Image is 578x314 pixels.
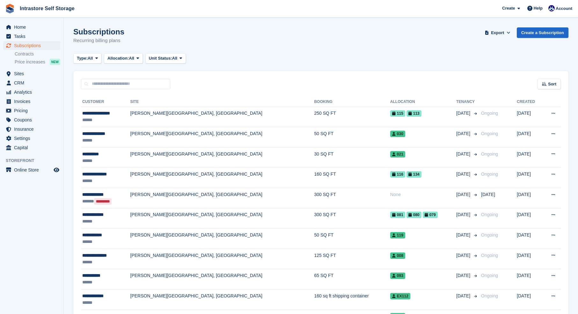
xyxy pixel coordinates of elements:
td: [PERSON_NAME][GEOGRAPHIC_DATA], [GEOGRAPHIC_DATA] [130,289,314,310]
span: 021 [390,151,405,157]
td: [DATE] [517,229,542,249]
a: menu [3,41,60,50]
td: 300 SQ FT [314,188,390,208]
span: [DATE] [456,211,472,218]
td: [PERSON_NAME][GEOGRAPHIC_DATA], [GEOGRAPHIC_DATA] [130,269,314,289]
span: [DATE] [456,191,472,198]
td: [PERSON_NAME][GEOGRAPHIC_DATA], [GEOGRAPHIC_DATA] [130,188,314,208]
span: Sites [14,69,52,78]
span: Subscriptions [14,41,52,50]
span: 134 [406,171,421,178]
span: Analytics [14,88,52,97]
span: Ongoing [481,212,498,217]
td: [DATE] [517,289,542,310]
a: menu [3,78,60,87]
td: [DATE] [517,127,542,148]
span: Ongoing [481,151,498,157]
span: EX112 [390,293,410,299]
td: [PERSON_NAME][GEOGRAPHIC_DATA], [GEOGRAPHIC_DATA] [130,168,314,188]
button: Allocation: All [104,53,143,64]
th: Site [130,97,314,107]
a: menu [3,165,60,174]
span: Ongoing [481,131,498,136]
td: 300 SQ FT [314,208,390,229]
td: [PERSON_NAME][GEOGRAPHIC_DATA], [GEOGRAPHIC_DATA] [130,208,314,229]
span: 080 [406,212,421,218]
td: 30 SQ FT [314,147,390,168]
button: Unit Status: All [145,53,186,64]
span: [DATE] [456,232,472,238]
span: Ongoing [481,273,498,278]
span: 116 [390,171,405,178]
span: Insurance [14,125,52,134]
td: [PERSON_NAME][GEOGRAPHIC_DATA], [GEOGRAPHIC_DATA] [130,107,314,127]
h1: Subscriptions [73,27,124,36]
span: [DATE] [456,293,472,299]
span: 081 [390,212,405,218]
td: 160 SQ FT [314,168,390,188]
span: 093 [390,273,405,279]
span: Pricing [14,106,52,115]
td: [PERSON_NAME][GEOGRAPHIC_DATA], [GEOGRAPHIC_DATA] [130,229,314,249]
a: menu [3,23,60,32]
span: [DATE] [456,151,472,157]
a: Contracts [15,51,60,57]
th: Tenancy [456,97,479,107]
span: Tasks [14,32,52,41]
td: 250 SQ FT [314,107,390,127]
span: Ongoing [481,253,498,258]
span: Home [14,23,52,32]
td: [PERSON_NAME][GEOGRAPHIC_DATA], [GEOGRAPHIC_DATA] [130,127,314,148]
a: Intrastore Self Storage [17,3,77,14]
a: menu [3,97,60,106]
a: menu [3,134,60,143]
th: Created [517,97,542,107]
a: menu [3,106,60,115]
td: 50 SQ FT [314,229,390,249]
span: Ongoing [481,111,498,116]
span: 030 [390,131,405,137]
span: [DATE] [481,192,495,197]
span: Settings [14,134,52,143]
span: [DATE] [456,252,472,259]
span: All [172,55,178,62]
span: Unit Status: [149,55,172,62]
span: Allocation: [107,55,129,62]
th: Customer [81,97,130,107]
th: Booking [314,97,390,107]
span: Online Store [14,165,52,174]
span: Sort [548,81,556,87]
span: Ongoing [481,232,498,237]
span: CRM [14,78,52,87]
a: menu [3,32,60,41]
td: [DATE] [517,107,542,127]
span: Coupons [14,115,52,124]
span: 113 [406,110,421,117]
span: All [129,55,134,62]
td: 65 SQ FT [314,269,390,289]
span: [DATE] [456,272,472,279]
span: Create [502,5,515,11]
td: [PERSON_NAME][GEOGRAPHIC_DATA], [GEOGRAPHIC_DATA] [130,249,314,269]
td: [DATE] [517,168,542,188]
span: Capital [14,143,52,152]
div: NEW [50,59,60,65]
a: menu [3,125,60,134]
button: Type: All [73,53,101,64]
span: [DATE] [456,130,472,137]
span: Help [534,5,543,11]
span: 115 [390,110,405,117]
th: Allocation [390,97,456,107]
p: Recurring billing plans [73,37,124,44]
span: Ongoing [481,172,498,177]
span: Invoices [14,97,52,106]
td: [DATE] [517,269,542,289]
span: 119 [390,232,405,238]
span: Ongoing [481,293,498,298]
span: Type: [77,55,88,62]
a: menu [3,69,60,78]
span: [DATE] [456,110,472,117]
div: None [390,191,456,198]
a: menu [3,115,60,124]
span: Storefront [6,157,63,164]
